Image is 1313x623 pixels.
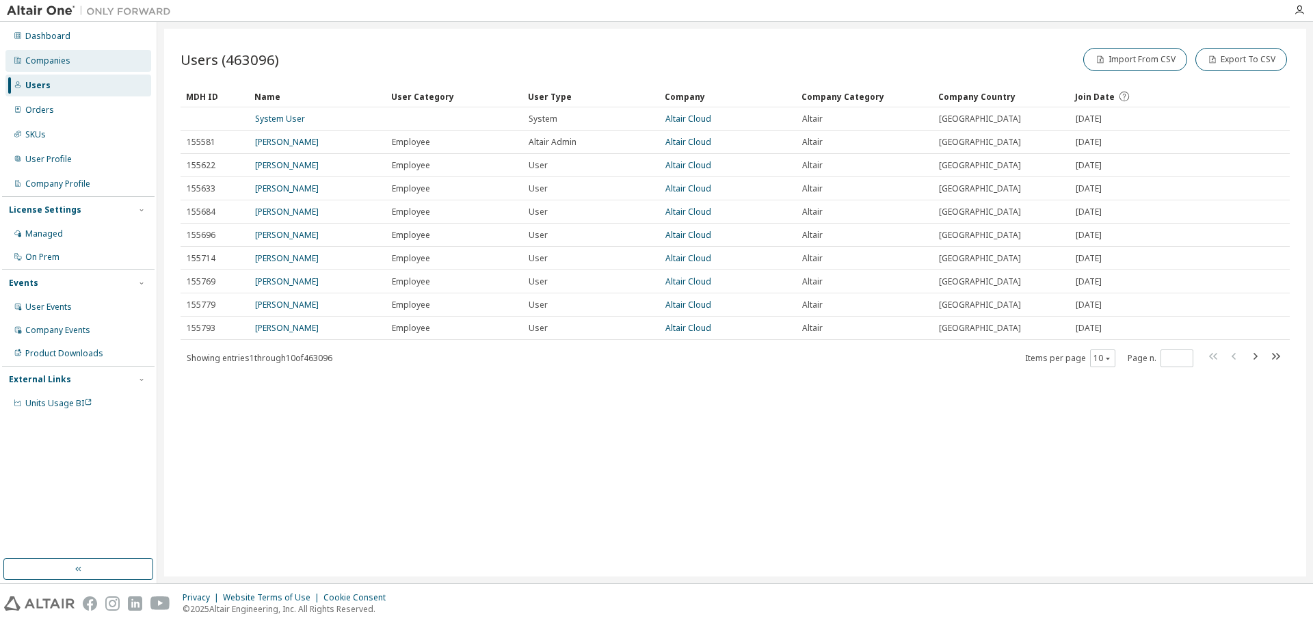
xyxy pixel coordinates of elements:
span: 155793 [187,323,215,334]
div: User Events [25,302,72,313]
span: Users (463096) [181,50,279,69]
div: Company Category [801,85,927,107]
span: Altair [802,114,823,124]
span: Altair [802,276,823,287]
span: [GEOGRAPHIC_DATA] [939,230,1021,241]
a: [PERSON_NAME] [255,206,319,217]
div: Events [9,278,38,289]
span: [GEOGRAPHIC_DATA] [939,323,1021,334]
a: Altair Cloud [665,276,711,287]
img: youtube.svg [150,596,170,611]
span: Items per page [1025,349,1115,367]
span: 155622 [187,160,215,171]
span: [GEOGRAPHIC_DATA] [939,276,1021,287]
div: SKUs [25,129,46,140]
span: [GEOGRAPHIC_DATA] [939,137,1021,148]
div: Users [25,80,51,91]
span: User [529,253,548,264]
span: User [529,207,548,217]
span: User [529,276,548,287]
div: Product Downloads [25,348,103,359]
a: [PERSON_NAME] [255,136,319,148]
a: Altair Cloud [665,252,711,264]
span: [DATE] [1076,300,1102,310]
span: [DATE] [1076,137,1102,148]
span: [GEOGRAPHIC_DATA] [939,300,1021,310]
a: Altair Cloud [665,113,711,124]
span: Units Usage BI [25,397,92,409]
img: altair_logo.svg [4,596,75,611]
span: [GEOGRAPHIC_DATA] [939,253,1021,264]
span: User [529,230,548,241]
span: 155581 [187,137,215,148]
span: 155779 [187,300,215,310]
span: [GEOGRAPHIC_DATA] [939,183,1021,194]
div: MDH ID [186,85,243,107]
span: Join Date [1075,91,1115,103]
button: Import From CSV [1083,48,1187,71]
span: Altair [802,253,823,264]
div: User Type [528,85,654,107]
span: [DATE] [1076,230,1102,241]
img: facebook.svg [83,596,97,611]
span: [DATE] [1076,323,1102,334]
div: External Links [9,374,71,385]
span: 155714 [187,253,215,264]
span: Altair [802,160,823,171]
div: User Profile [25,154,72,165]
span: [GEOGRAPHIC_DATA] [939,160,1021,171]
span: Employee [392,323,430,334]
span: [DATE] [1076,207,1102,217]
a: [PERSON_NAME] [255,229,319,241]
span: Altair [802,230,823,241]
img: linkedin.svg [128,596,142,611]
a: [PERSON_NAME] [255,159,319,171]
span: Employee [392,253,430,264]
img: instagram.svg [105,596,120,611]
div: Company Events [25,325,90,336]
div: User Category [391,85,517,107]
a: [PERSON_NAME] [255,252,319,264]
span: 155696 [187,230,215,241]
span: Showing entries 1 through 10 of 463096 [187,352,332,364]
div: License Settings [9,204,81,215]
a: Altair Cloud [665,322,711,334]
span: User [529,300,548,310]
div: Company Profile [25,178,90,189]
span: [DATE] [1076,114,1102,124]
a: Altair Cloud [665,299,711,310]
a: System User [255,113,305,124]
span: Altair [802,207,823,217]
button: Export To CSV [1195,48,1287,71]
span: 155633 [187,183,215,194]
span: User [529,160,548,171]
a: [PERSON_NAME] [255,276,319,287]
span: Altair [802,183,823,194]
span: [DATE] [1076,160,1102,171]
span: Altair [802,137,823,148]
a: Altair Cloud [665,183,711,194]
a: Altair Cloud [665,136,711,148]
span: User [529,183,548,194]
a: [PERSON_NAME] [255,299,319,310]
button: 10 [1093,353,1112,364]
div: Orders [25,105,54,116]
span: [DATE] [1076,276,1102,287]
span: Altair [802,323,823,334]
img: Altair One [7,4,178,18]
a: Altair Cloud [665,229,711,241]
span: Page n. [1128,349,1193,367]
div: On Prem [25,252,59,263]
a: [PERSON_NAME] [255,322,319,334]
span: [DATE] [1076,183,1102,194]
span: Employee [392,183,430,194]
span: Employee [392,230,430,241]
span: [GEOGRAPHIC_DATA] [939,207,1021,217]
span: 155769 [187,276,215,287]
div: Managed [25,228,63,239]
div: Company Country [938,85,1064,107]
div: Company [665,85,791,107]
a: [PERSON_NAME] [255,183,319,194]
span: [DATE] [1076,253,1102,264]
div: Cookie Consent [323,592,394,603]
